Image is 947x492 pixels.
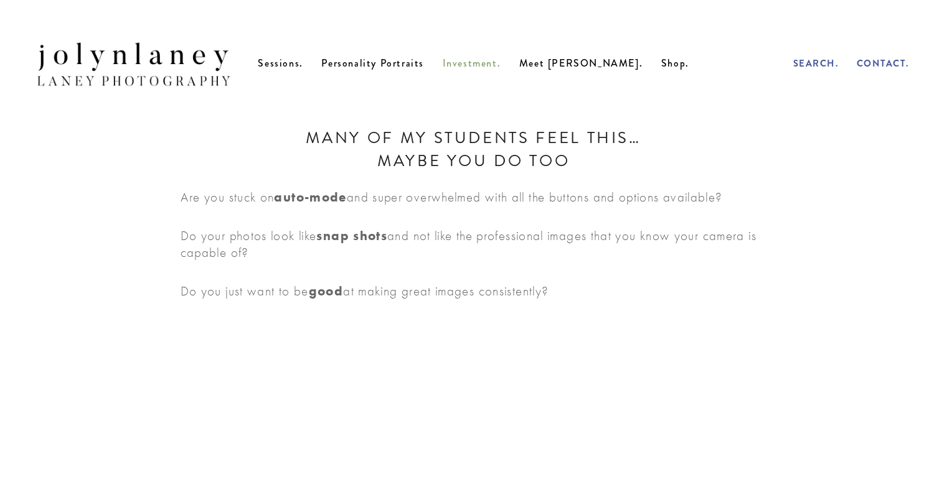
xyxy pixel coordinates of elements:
a: Sessions. [258,56,303,70]
a: Search. [793,57,839,70]
p: Do your photos look like and not like the professional images that you know your camera is capabl... [181,227,767,262]
a: Meet [PERSON_NAME]. [519,56,643,70]
p: Are you stuck on and super overwhelmed with all the buttons and options available? [181,188,767,206]
img: Jolyn Laney | Laney Photography [29,29,240,99]
a: Personality Portraits [321,56,424,70]
strong: snap shots [316,228,387,243]
p: Do you just want to be at making great images consistently? [181,282,767,300]
a: Investment. [443,56,501,70]
strong: auto-mode [274,189,346,205]
h1: Many of my students feel this… maybe you do too [181,127,767,172]
a: Contact. [856,57,909,70]
strong: good [309,283,343,299]
a: Shop. [661,56,689,70]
